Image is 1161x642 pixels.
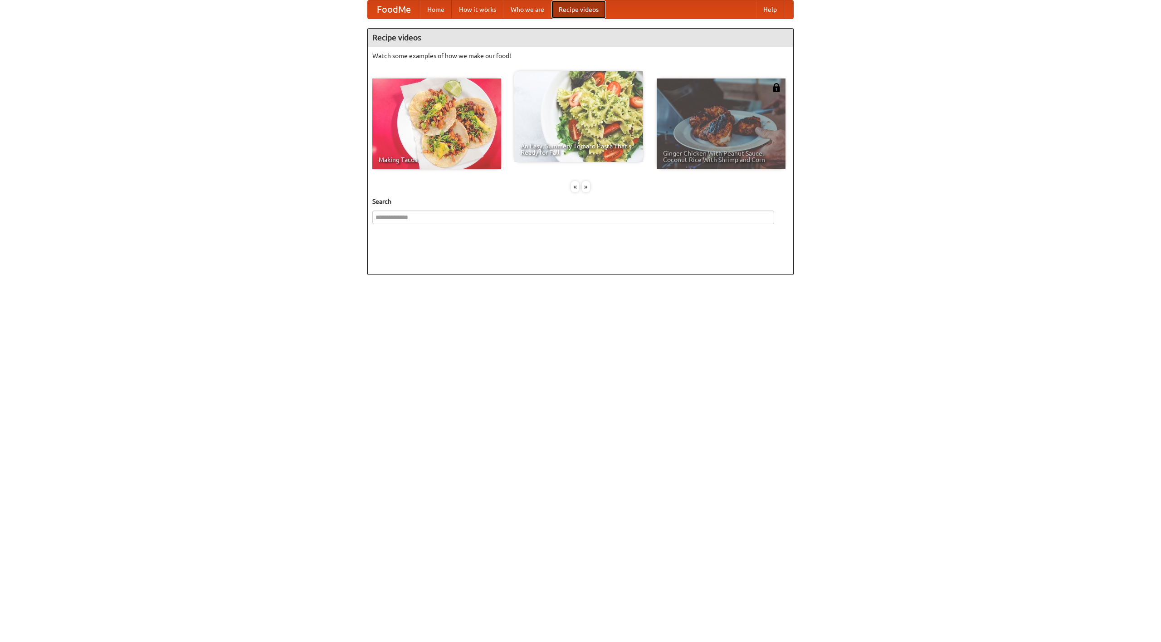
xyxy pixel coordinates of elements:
a: Help [756,0,784,19]
div: » [582,181,590,192]
div: « [571,181,579,192]
h4: Recipe videos [368,29,793,47]
a: FoodMe [368,0,420,19]
a: An Easy, Summery Tomato Pasta That's Ready for Fall [514,71,643,162]
a: Recipe videos [551,0,606,19]
img: 483408.png [772,83,781,92]
a: Home [420,0,452,19]
a: How it works [452,0,503,19]
span: Making Tacos [379,157,495,163]
h5: Search [372,197,789,206]
a: Making Tacos [372,78,501,169]
a: Who we are [503,0,551,19]
p: Watch some examples of how we make our food! [372,51,789,60]
span: An Easy, Summery Tomato Pasta That's Ready for Fall [521,143,637,156]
